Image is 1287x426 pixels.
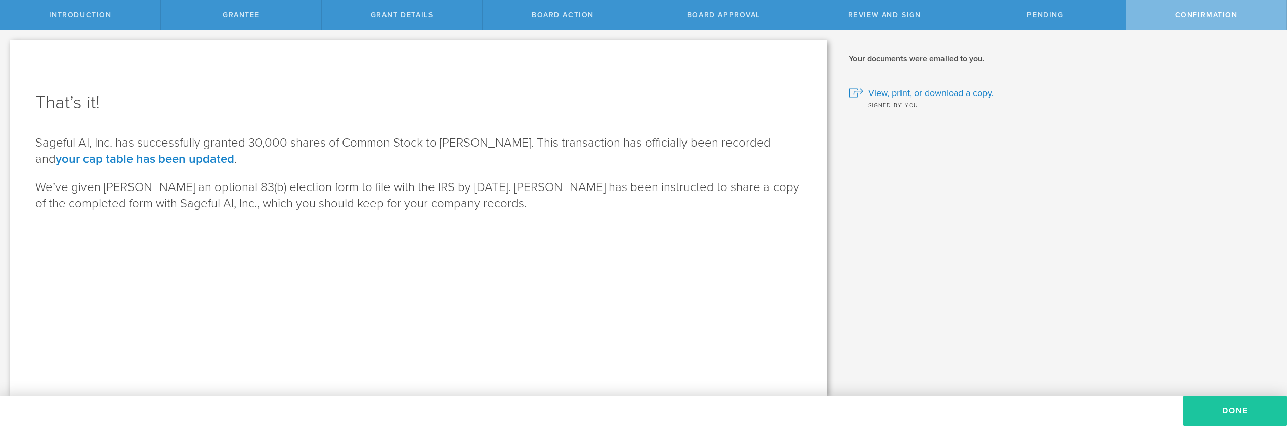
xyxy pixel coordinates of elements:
[49,11,112,19] span: Introduction
[848,11,921,19] span: Review and Sign
[35,90,801,115] h1: That’s it!
[223,11,260,19] span: Grantee
[1027,11,1063,19] span: Pending
[371,11,434,19] span: Grant Details
[687,11,760,19] span: Board Approval
[56,152,234,166] a: your cap table has been updated
[1183,396,1287,426] button: Done
[532,11,594,19] span: Board Action
[868,86,994,100] span: View, print, or download a copy.
[849,100,1272,110] div: Signed by you
[35,179,801,212] p: We’ve given [PERSON_NAME] an optional 83(b) election form to file with the IRS by [DATE] . [PERSO...
[35,135,801,167] p: Sageful AI, Inc. has successfully granted 30,000 shares of Common Stock to [PERSON_NAME]. This tr...
[1175,11,1238,19] span: Confirmation
[849,53,1272,64] h2: Your documents were emailed to you.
